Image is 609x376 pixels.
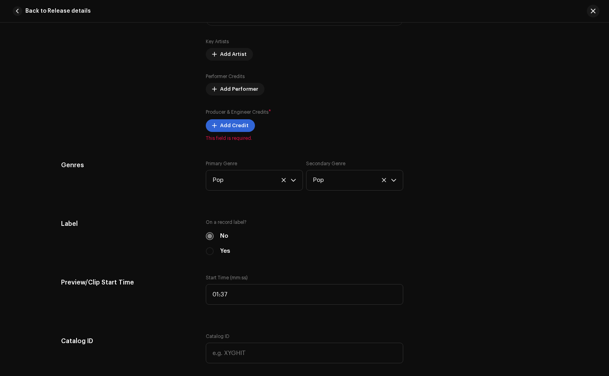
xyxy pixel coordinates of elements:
span: Pop [313,170,391,190]
label: Start Time (mm:ss) [206,275,403,281]
h5: Label [61,219,193,229]
div: dropdown trigger [291,170,296,190]
span: Add Artist [220,46,247,62]
span: Pop [213,170,291,190]
label: No [220,232,228,240]
label: Primary Genre [206,160,237,167]
div: dropdown trigger [391,170,396,190]
button: Add Artist [206,48,253,61]
span: This field is required. [206,135,403,141]
input: 00:15 [206,284,403,305]
button: Add Credit [206,119,255,132]
label: On a record label? [206,219,403,225]
span: Add Performer [220,81,258,97]
button: Add Performer [206,83,264,95]
h5: Catalog ID [61,333,193,349]
small: Producer & Engineer Credits [206,110,268,115]
label: Yes [220,247,230,256]
span: Add Credit [220,118,249,134]
h5: Genres [61,160,193,170]
label: Key Artists [206,38,229,45]
label: Secondary Genre [306,160,345,167]
label: Performer Credits [206,73,245,80]
h5: Preview/Clip Start Time [61,275,193,290]
label: Catalog ID [206,333,230,340]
